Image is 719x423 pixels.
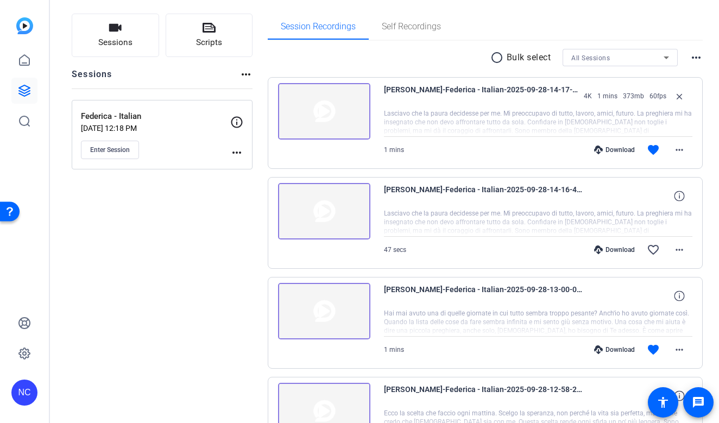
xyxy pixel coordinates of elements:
[589,345,640,354] div: Download
[384,383,585,409] span: [PERSON_NAME]-Federica - Italian-2025-09-28-12-58-26-087-0
[72,14,159,57] button: Sessions
[673,90,686,103] mat-icon: close
[597,92,617,100] span: 1 mins
[649,92,666,100] span: 60fps
[166,14,253,57] button: Scripts
[278,283,370,339] img: thumb-nail
[673,143,686,156] mat-icon: more_horiz
[239,68,253,81] mat-icon: more_horiz
[278,83,370,140] img: thumb-nail
[81,110,230,123] p: Federica - Italian
[647,143,660,156] mat-icon: favorite
[16,17,33,34] img: blue-gradient.svg
[623,92,644,100] span: 373mb
[384,246,406,254] span: 47 secs
[589,146,640,154] div: Download
[230,146,243,159] mat-icon: more_horiz
[384,283,585,309] span: [PERSON_NAME]-Federica - Italian-2025-09-28-13-00-02-786-0
[98,36,133,49] span: Sessions
[490,51,507,64] mat-icon: radio_button_unchecked
[647,343,660,356] mat-icon: favorite
[673,343,686,356] mat-icon: more_horiz
[384,183,585,209] span: [PERSON_NAME]-Federica - Italian-2025-09-28-14-16-44-158-0
[11,380,37,406] div: NC
[382,22,441,31] span: Self Recordings
[90,146,130,154] span: Enter Session
[647,243,660,256] mat-icon: favorite_border
[673,243,686,256] mat-icon: more_horiz
[81,124,230,132] p: [DATE] 12:18 PM
[278,183,370,239] img: thumb-nail
[507,51,551,64] p: Bulk select
[584,92,592,100] span: 4K
[72,68,112,89] h2: Sessions
[81,141,139,159] button: Enter Session
[657,396,670,409] mat-icon: accessibility
[571,54,610,62] span: All Sessions
[196,36,222,49] span: Scripts
[692,396,705,409] mat-icon: message
[690,51,703,64] mat-icon: more_horiz
[384,146,404,154] span: 1 mins
[281,22,356,31] span: Session Recordings
[589,245,640,254] div: Download
[384,346,404,353] span: 1 mins
[384,83,579,109] span: [PERSON_NAME]-Federica - Italian-2025-09-28-14-17-54-544-0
